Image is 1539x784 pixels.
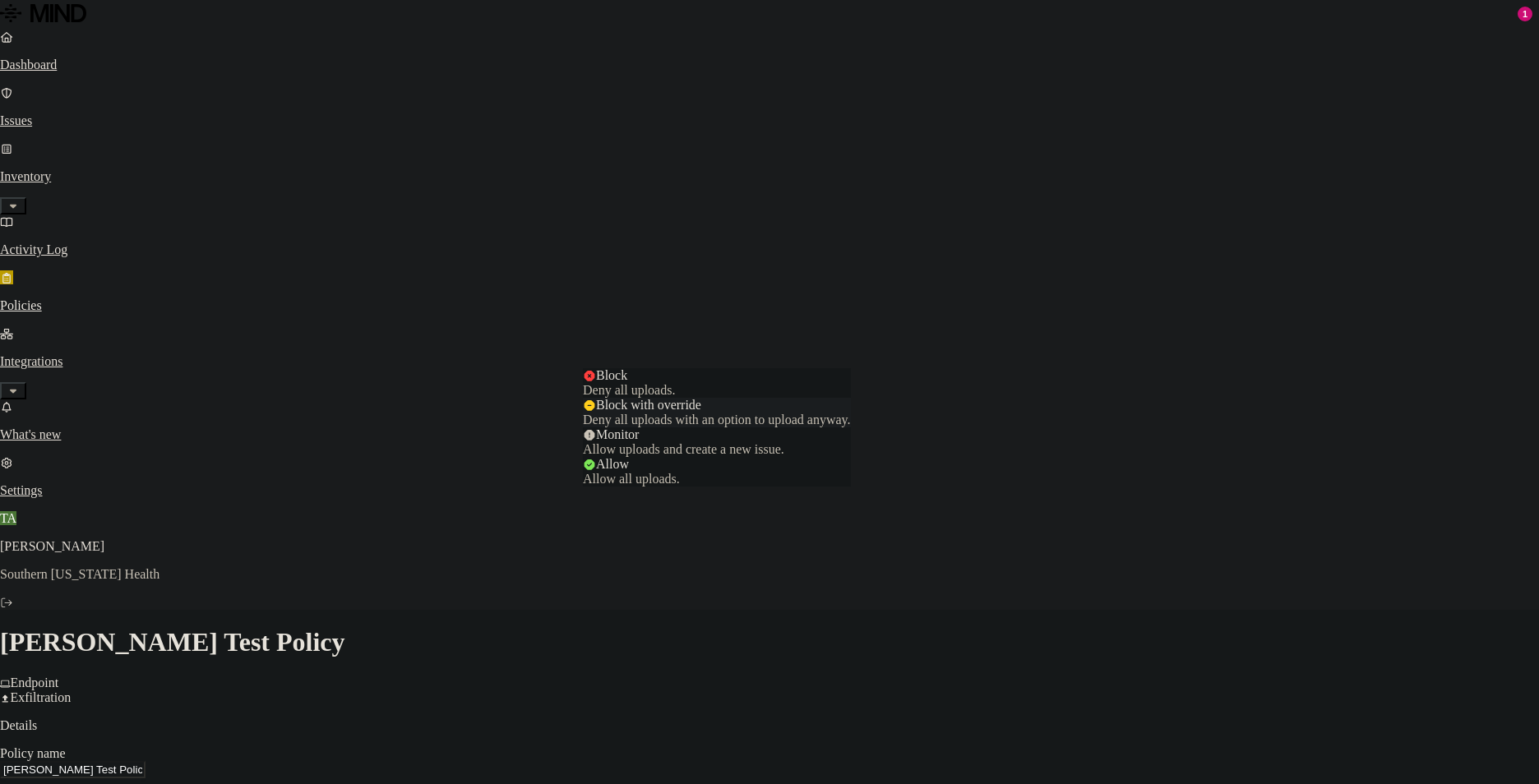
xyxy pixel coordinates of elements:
[596,427,639,441] span: Monitor
[583,413,851,427] span: Deny all uploads with an option to upload anyway.
[596,457,629,471] span: Allow
[583,442,784,456] span: Allow uploads and create a new issue.
[596,368,627,382] span: Block
[583,472,680,486] span: Allow all uploads.
[596,398,701,412] span: Block with override
[583,383,675,397] span: Deny all uploads.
